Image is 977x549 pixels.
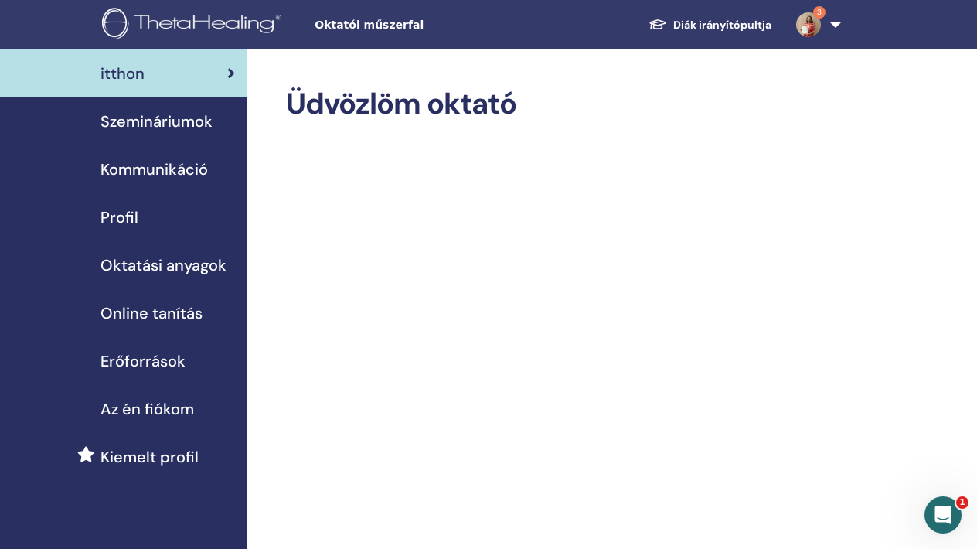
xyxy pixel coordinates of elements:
[100,254,226,277] span: Oktatási anyagok
[100,445,199,469] span: Kiemelt profil
[100,62,145,85] span: itthon
[100,158,208,181] span: Kommunikáció
[100,350,186,373] span: Erőforrások
[102,8,287,43] img: logo.png
[636,11,784,39] a: Diák irányítópultja
[813,6,826,19] span: 3
[100,302,203,325] span: Online tanítás
[100,206,138,229] span: Profil
[100,110,213,133] span: Szemináriumok
[956,496,968,509] span: 1
[648,18,667,31] img: graduation-cap-white.svg
[286,87,841,122] h2: Üdvözlöm oktató
[315,17,546,33] span: Oktatói műszerfal
[796,12,821,37] img: default.jpg
[100,397,194,421] span: Az én fiókom
[924,496,962,534] iframe: Intercom live chat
